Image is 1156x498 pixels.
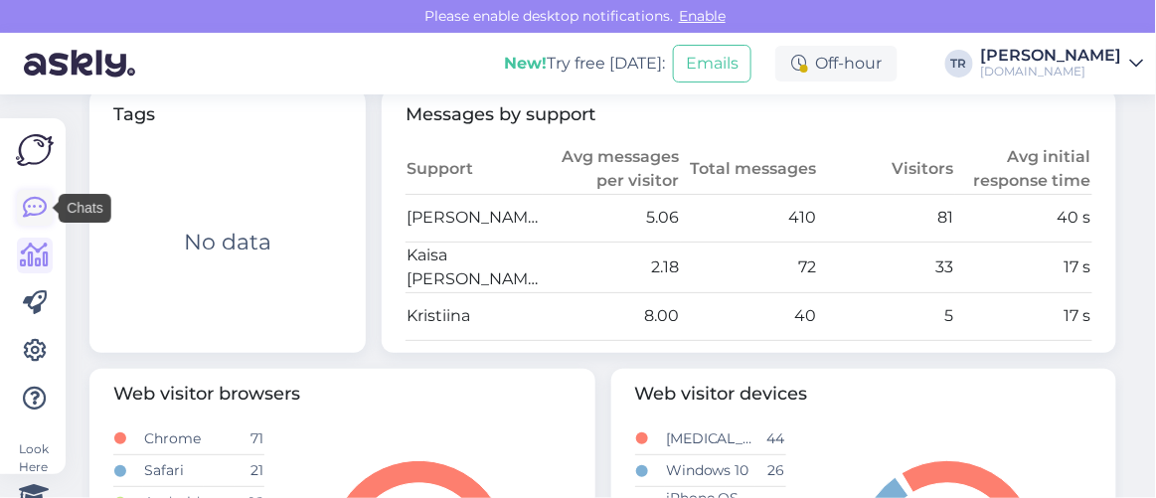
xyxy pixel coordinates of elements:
span: Web visitor browsers [113,381,572,408]
th: Visitors [818,144,955,195]
div: Off-hour [775,46,898,82]
span: Web visitor devices [635,381,1093,408]
span: Messages by support [406,101,1092,128]
td: 21 [235,455,264,487]
div: Try free [DATE]: [504,52,665,76]
td: 81 [818,194,955,242]
span: Enable [673,7,732,25]
td: 44 [755,423,785,455]
td: 17 s [955,292,1092,340]
td: 71 [235,423,264,455]
td: Safari [143,455,234,487]
div: No data [184,226,271,258]
div: TR [945,50,973,78]
th: Total messages [681,144,818,195]
td: [PERSON_NAME] [406,194,543,242]
img: Askly Logo [16,134,54,166]
th: Avg messages per visitor [543,144,680,195]
div: [DOMAIN_NAME] [981,64,1122,80]
td: 5.06 [543,194,680,242]
td: 72 [681,242,818,292]
div: Chats [59,194,111,223]
span: Tags [113,101,342,128]
td: 26 [755,455,785,487]
td: 33 [818,242,955,292]
td: 17 s [955,242,1092,292]
b: New! [504,54,547,73]
td: Windows 10 [665,455,755,487]
th: Avg initial response time [955,144,1092,195]
td: Kaisa [PERSON_NAME] [406,242,543,292]
td: 40 s [955,194,1092,242]
a: [PERSON_NAME][DOMAIN_NAME] [981,48,1144,80]
td: 410 [681,194,818,242]
td: 5 [818,292,955,340]
td: 2.18 [543,242,680,292]
button: Emails [673,45,751,83]
th: Support [406,144,543,195]
td: 40 [681,292,818,340]
td: Chrome [143,423,234,455]
div: [PERSON_NAME] [981,48,1122,64]
td: 8.00 [543,292,680,340]
td: [MEDICAL_DATA] [665,423,755,455]
td: Kristiina [406,292,543,340]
